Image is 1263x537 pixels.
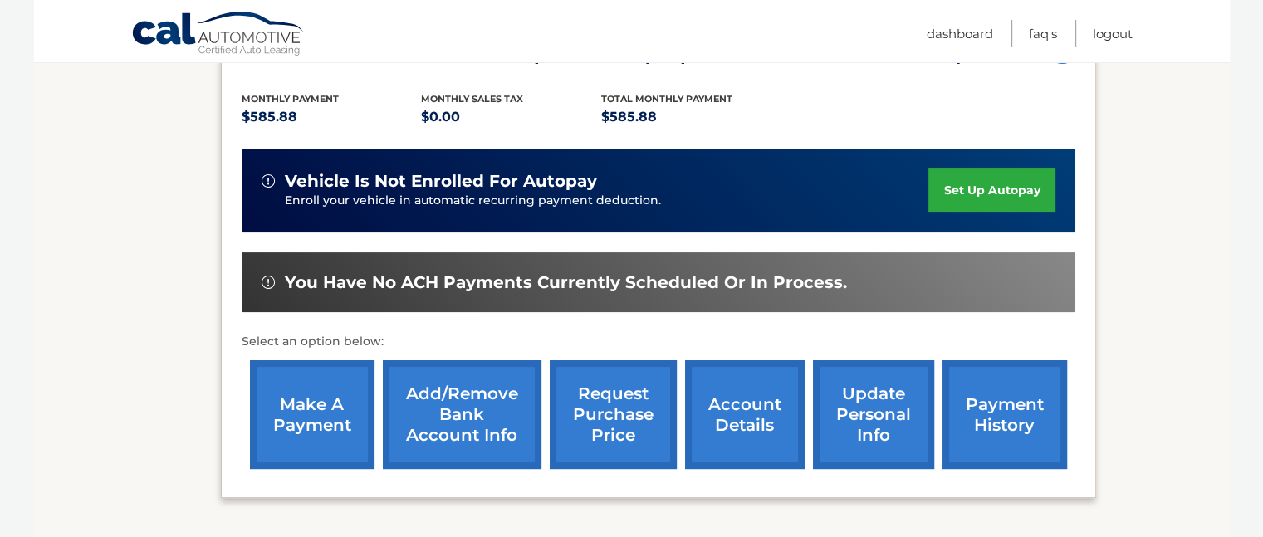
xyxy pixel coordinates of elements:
span: Monthly sales Tax [421,93,523,105]
img: alert-white.svg [262,174,275,188]
p: Select an option below: [242,332,1075,352]
span: You have no ACH payments currently scheduled or in process. [285,272,847,293]
p: $0.00 [421,105,601,129]
a: request purchase price [550,360,677,469]
span: vehicle is not enrolled for autopay [285,171,597,192]
p: $585.88 [601,105,781,129]
a: Dashboard [927,20,993,47]
p: Enroll your vehicle in automatic recurring payment deduction. [285,192,929,210]
span: Total Monthly Payment [601,93,732,105]
a: payment history [942,360,1067,469]
a: Add/Remove bank account info [383,360,541,469]
a: FAQ's [1029,20,1057,47]
a: account details [685,360,805,469]
img: alert-white.svg [262,276,275,289]
a: update personal info [813,360,934,469]
a: Logout [1093,20,1133,47]
a: set up autopay [928,168,1055,212]
a: make a payment [250,360,374,469]
p: $585.88 [242,105,422,129]
a: Cal Automotive [131,11,306,59]
span: Monthly Payment [242,93,339,105]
